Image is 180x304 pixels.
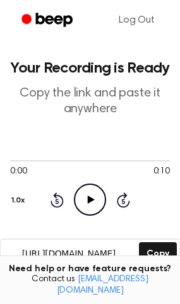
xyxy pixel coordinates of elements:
[139,242,176,266] button: Copy
[8,274,172,296] span: Contact us
[10,61,170,76] h1: Your Recording is Ready
[153,165,170,178] span: 0:10
[10,86,170,117] p: Copy the link and paste it anywhere
[10,165,27,178] span: 0:00
[13,8,84,33] a: Beep
[57,275,148,295] a: [EMAIL_ADDRESS][DOMAIN_NAME]
[106,5,167,35] a: Log Out
[10,190,29,211] button: 1.0x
